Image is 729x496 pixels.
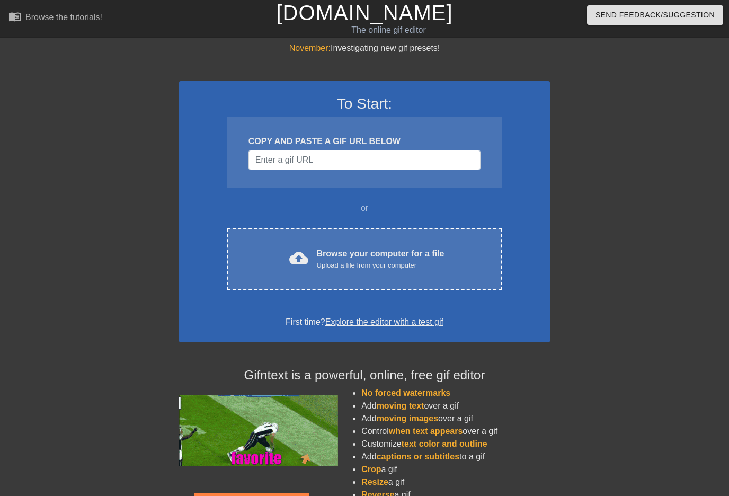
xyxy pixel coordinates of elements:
span: menu_book [8,10,21,23]
div: Upload a file from your computer [317,260,444,271]
div: Browse the tutorials! [25,13,102,22]
div: COPY AND PASTE A GIF URL BELOW [248,135,481,148]
a: [DOMAIN_NAME] [276,1,452,24]
li: Add over a gif [361,400,550,412]
span: moving text [377,401,424,410]
span: Resize [361,477,388,486]
li: Add to a gif [361,450,550,463]
input: Username [248,150,481,170]
span: moving images [377,414,438,423]
button: Send Feedback/Suggestion [587,5,723,25]
li: Add over a gif [361,412,550,425]
a: Browse the tutorials! [8,10,102,26]
div: or [207,202,522,215]
img: football_small.gif [179,395,338,466]
span: text color and outline [402,439,487,448]
li: a gif [361,476,550,489]
span: cloud_upload [289,249,308,268]
div: Investigating new gif presets! [179,42,550,55]
span: Send Feedback/Suggestion [595,8,715,22]
span: Crop [361,465,381,474]
span: captions or subtitles [377,452,459,461]
h4: Gifntext is a powerful, online, free gif editor [179,368,550,383]
h3: To Start: [193,95,536,113]
span: when text appears [389,427,463,436]
div: The online gif editor [248,24,529,37]
span: November: [289,43,331,52]
div: First time? [193,316,536,329]
li: Control over a gif [361,425,550,438]
div: Browse your computer for a file [317,247,444,271]
li: Customize [361,438,550,450]
li: a gif [361,463,550,476]
a: Explore the editor with a test gif [325,317,443,326]
span: No forced watermarks [361,388,450,397]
